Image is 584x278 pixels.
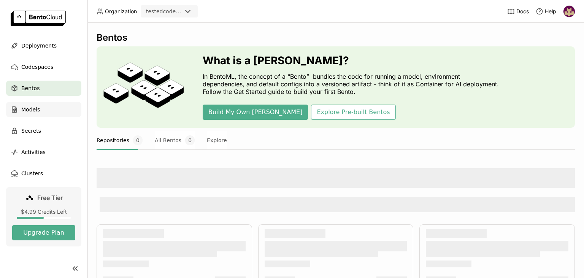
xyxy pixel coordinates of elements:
[21,148,46,157] span: Activities
[146,8,182,15] div: testedcodeployment
[182,8,183,16] input: Selected testedcodeployment.
[103,62,184,112] img: cover onboarding
[516,8,529,15] span: Docs
[203,105,308,120] button: Build My Own [PERSON_NAME]
[21,62,53,71] span: Codespaces
[133,135,143,145] span: 0
[21,84,40,93] span: Bentos
[12,225,75,240] button: Upgrade Plan
[6,145,81,160] a: Activities
[6,59,81,75] a: Codespaces
[21,169,43,178] span: Clusters
[203,54,503,67] h3: What is a [PERSON_NAME]?
[6,123,81,138] a: Secrets
[563,6,575,17] img: Hélio Júnior
[97,131,143,150] button: Repositories
[11,11,66,26] img: logo
[21,41,57,50] span: Deployments
[545,8,556,15] span: Help
[536,8,556,15] div: Help
[12,208,75,215] div: $4.99 Credits Left
[6,166,81,181] a: Clusters
[207,131,227,150] button: Explore
[6,81,81,96] a: Bentos
[311,105,395,120] button: Explore Pre-built Bentos
[21,126,41,135] span: Secrets
[6,102,81,117] a: Models
[6,38,81,53] a: Deployments
[507,8,529,15] a: Docs
[97,32,575,43] div: Bentos
[6,187,81,246] a: Free Tier$4.99 Credits LeftUpgrade Plan
[155,131,195,150] button: All Bentos
[37,194,63,202] span: Free Tier
[185,135,195,145] span: 0
[21,105,40,114] span: Models
[203,73,503,95] p: In BentoML, the concept of a “Bento” bundles the code for running a model, environment dependenci...
[105,8,137,15] span: Organization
